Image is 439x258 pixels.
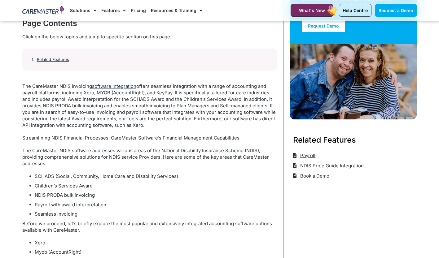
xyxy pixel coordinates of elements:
[343,8,368,13] span: Help Centre
[375,4,417,17] a: Request a Demo
[35,183,277,190] li: Children’s Services Award
[35,249,277,256] li: Myob (AccountRight)
[22,220,277,233] p: Before we proceed, let’s briefly explore the most popular and extensively integrated accounting s...
[290,44,417,119] img: Support Worker and NDIS Participant out for a coffee.
[301,19,346,33] a: Request Demo
[299,8,325,13] span: What's New
[35,173,277,180] li: SCHADS (Social, Community, Home Care and Disability Services)
[35,192,277,199] li: NDIS PRODA bulk invoicing
[35,239,277,247] li: Xero
[339,4,371,17] a: Help Centre
[22,135,277,141] p: Streamlining NDIS Financial Processes: CareMaster Software’s Financial Management Capabilities
[293,134,414,145] h3: Related Features
[308,23,339,28] span: Request Demo
[293,150,316,161] a: Payroll
[35,211,277,218] li: Seamless invoicing
[92,83,136,89] a: software integration
[22,6,64,15] img: CareMaster Logo
[299,161,364,171] span: NDIS Price Guide Integration
[299,171,329,181] span: Book a Demo
[299,150,315,161] span: Payroll
[35,201,277,209] li: Payroll with award interpretation
[293,161,364,171] a: NDIS Price Guide Integration
[22,18,277,29] div: Page Contents
[22,33,277,40] div: Click on the below topics and jump to specific section on this page.
[291,4,333,17] a: What's New
[37,57,69,62] a: Related Features
[293,171,330,181] a: Book a Demo
[22,83,277,128] p: The CareMaster NDIS invoicing offers seamless integration with a range of accounting and payroll ...
[379,8,413,13] span: Request a Demo
[22,147,277,167] p: The CareMaster NDIS software addresses various areas of the National Disability Insurance Scheme ...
